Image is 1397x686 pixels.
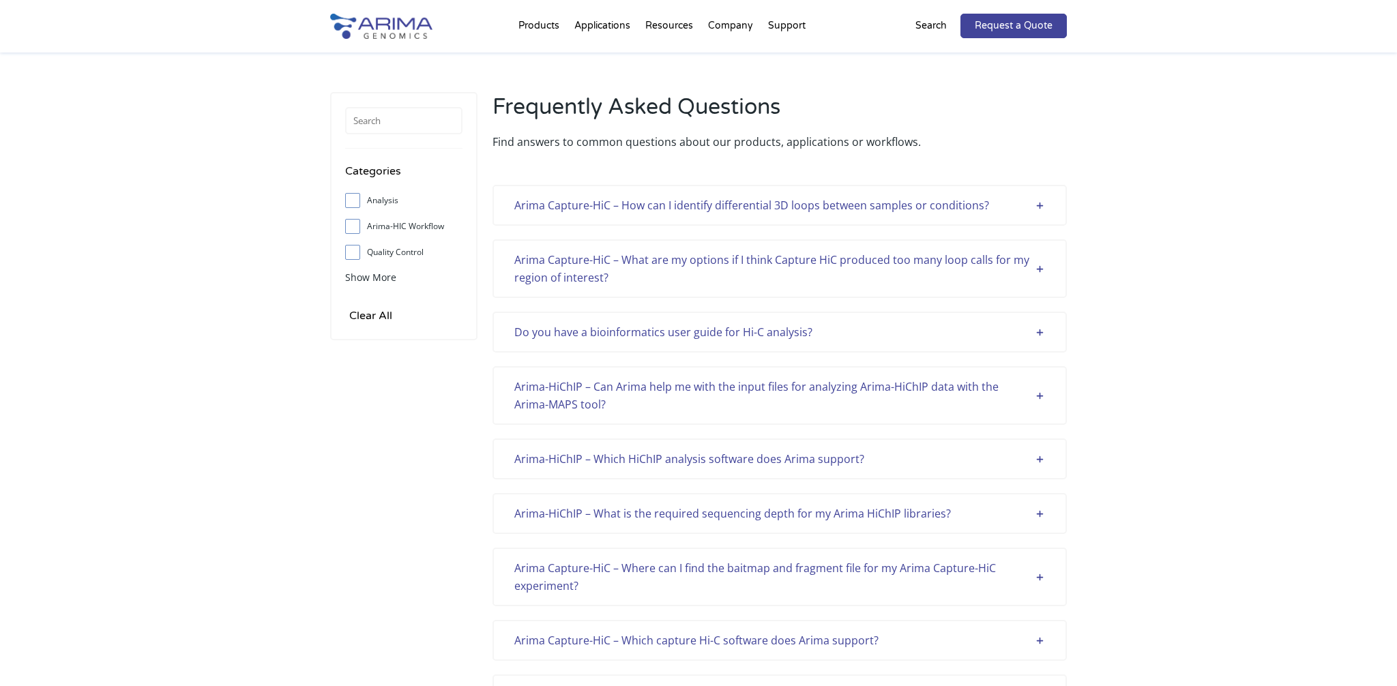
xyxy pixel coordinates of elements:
[492,133,1067,151] p: Find answers to common questions about our products, applications or workflows.
[514,251,1045,286] div: Arima Capture-HiC – What are my options if I think Capture HiC produced too many loop calls for m...
[345,107,462,134] input: Search
[345,216,462,237] label: Arima-HIC Workflow
[492,92,1067,133] h2: Frequently Asked Questions
[330,14,432,39] img: Arima-Genomics-logo
[514,196,1045,214] div: Arima Capture-HiC – How can I identify differential 3D loops between samples or conditions?
[960,14,1067,38] a: Request a Quote
[345,271,396,284] span: Show More
[345,306,396,325] input: Clear All
[514,505,1045,522] div: Arima-HiChIP – What is the required sequencing depth for my Arima HiChIP libraries?
[915,17,947,35] p: Search
[345,190,462,211] label: Analysis
[514,323,1045,341] div: Do you have a bioinformatics user guide for Hi-C analysis?
[345,242,462,263] label: Quality Control
[514,559,1045,595] div: Arima Capture-HiC – Where can I find the baitmap and fragment file for my Arima Capture-HiC exper...
[514,450,1045,468] div: Arima-HiChIP – Which HiChIP analysis software does Arima support?
[345,162,462,190] h4: Categories
[514,631,1045,649] div: Arima Capture-HiC – Which capture Hi-C software does Arima support?
[514,378,1045,413] div: Arima-HiChIP – Can Arima help me with the input files for analyzing Arima-HiChIP data with the Ar...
